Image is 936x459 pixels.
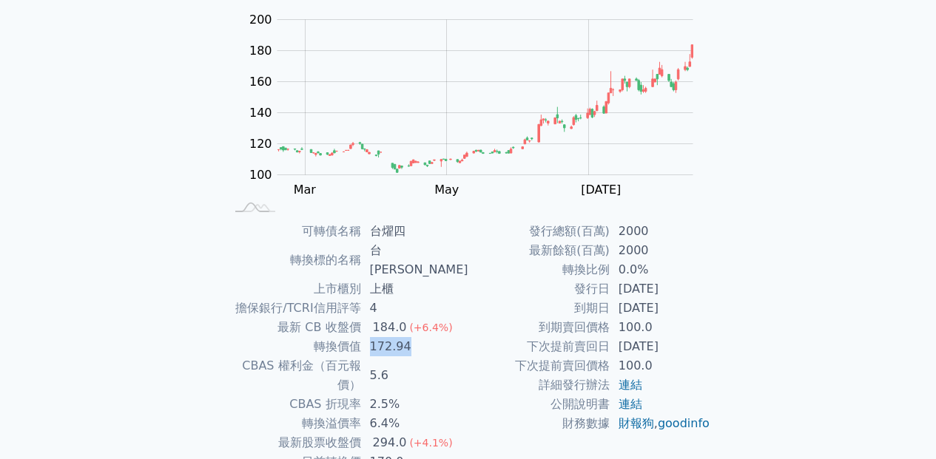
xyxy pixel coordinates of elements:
[658,416,710,430] a: goodinfo
[226,279,361,299] td: 上市櫃別
[277,45,693,173] g: Series
[226,395,361,414] td: CBAS 折現率
[249,44,272,58] tspan: 180
[226,433,361,452] td: 最新股票收盤價
[361,356,468,395] td: 5.6
[226,222,361,241] td: 可轉債名稱
[434,183,459,197] tspan: May
[619,416,654,430] a: 財報狗
[468,318,610,337] td: 到期賣回價格
[468,395,610,414] td: 公開說明書
[249,75,272,89] tspan: 160
[361,414,468,433] td: 6.4%
[361,299,468,318] td: 4
[468,260,610,279] td: 轉換比例
[468,356,610,375] td: 下次提前賣回價格
[409,437,452,449] span: (+4.1%)
[610,414,711,433] td: ,
[468,279,610,299] td: 發行日
[249,168,272,182] tspan: 100
[226,337,361,356] td: 轉換價值
[468,375,610,395] td: 詳細發行辦法
[610,241,711,260] td: 2000
[249,137,272,151] tspan: 120
[468,337,610,356] td: 下次提前賣回日
[361,395,468,414] td: 2.5%
[370,318,410,337] div: 184.0
[409,322,452,333] span: (+6.4%)
[249,106,272,120] tspan: 140
[361,337,468,356] td: 172.94
[610,299,711,318] td: [DATE]
[619,397,642,411] a: 連結
[242,13,716,197] g: Chart
[361,222,468,241] td: 台燿四
[619,378,642,392] a: 連結
[226,356,361,395] td: CBAS 權利金（百元報價）
[294,183,317,197] tspan: Mar
[361,241,468,279] td: 台[PERSON_NAME]
[468,299,610,318] td: 到期日
[468,241,610,260] td: 最新餘額(百萬)
[226,299,361,318] td: 擔保銀行/TCRI信用評等
[226,318,361,337] td: 最新 CB 收盤價
[581,183,621,197] tspan: [DATE]
[610,222,711,241] td: 2000
[610,318,711,337] td: 100.0
[610,279,711,299] td: [DATE]
[226,241,361,279] td: 轉換標的名稱
[226,414,361,433] td: 轉換溢價率
[370,433,410,452] div: 294.0
[610,260,711,279] td: 0.0%
[249,13,272,27] tspan: 200
[610,337,711,356] td: [DATE]
[468,222,610,241] td: 發行總額(百萬)
[361,279,468,299] td: 上櫃
[468,414,610,433] td: 財務數據
[610,356,711,375] td: 100.0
